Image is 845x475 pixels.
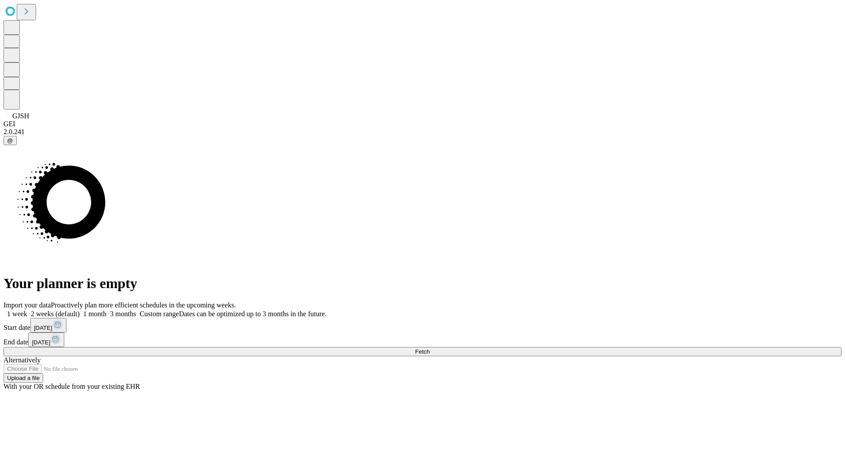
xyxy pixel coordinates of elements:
span: [DATE] [32,339,50,346]
span: Custom range [140,310,179,318]
div: Start date [4,318,841,332]
span: 1 week [7,310,27,318]
button: Fetch [4,347,841,356]
h1: Your planner is empty [4,275,841,292]
span: 2 weeks (default) [31,310,80,318]
div: GEI [4,120,841,128]
button: [DATE] [30,318,66,332]
span: Fetch [415,348,430,355]
span: GJSH [12,112,29,120]
span: Proactively plan more efficient schedules in the upcoming weeks. [51,301,236,309]
span: [DATE] [34,325,52,331]
button: [DATE] [28,332,64,347]
span: With your OR schedule from your existing EHR [4,383,140,390]
span: 1 month [83,310,107,318]
button: Upload a file [4,373,43,383]
span: Alternatively [4,356,40,364]
div: End date [4,332,841,347]
span: Dates can be optimized up to 3 months in the future. [179,310,327,318]
button: @ [4,136,17,145]
span: 3 months [110,310,136,318]
div: 2.0.241 [4,128,841,136]
span: @ [7,137,13,144]
span: Import your data [4,301,51,309]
